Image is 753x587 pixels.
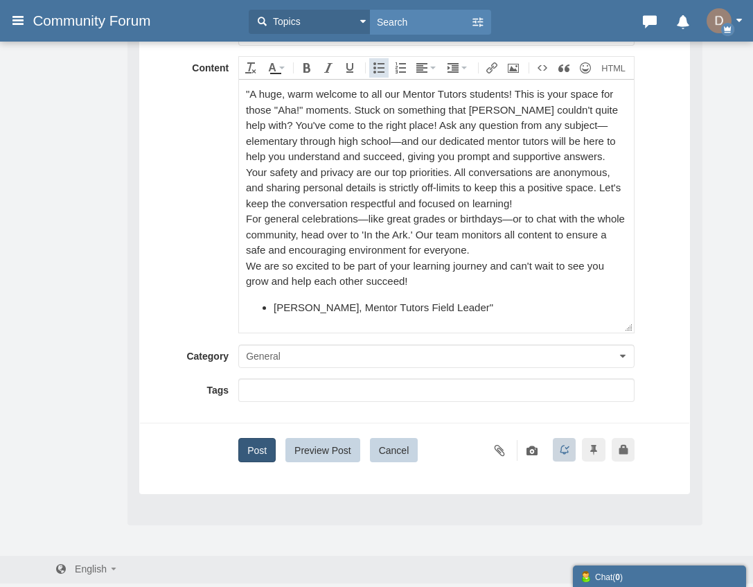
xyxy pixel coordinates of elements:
div: Insert Photo [503,58,523,78]
div: Bold [289,58,317,78]
img: +OpLyoAAAAGSURBVAMA6iuxuu3SplgAAAAASUVORK5CYII= [707,8,732,33]
div: Quote [553,58,574,78]
label: Content [150,56,238,75]
div: Indent [443,58,472,78]
div: Insert Link (Ctrl+K) [474,58,502,78]
button: Cancel [370,438,418,462]
span: Topics [269,15,301,29]
div: Bullet list [361,58,389,78]
a: Community Forum [33,8,242,33]
div: Insert Emoji [575,58,595,78]
label: Tags [150,378,238,397]
span: Community Forum [33,12,161,29]
div: Source code [596,58,630,78]
div: Italic [318,58,338,78]
button: General [238,344,635,368]
button: Topics [249,10,370,34]
iframe: Rich Text Area. Press ALT-F9 for menu. Press ALT-F10 for toolbar. Press ALT-0 for help [239,80,634,333]
strong: 0 [615,572,620,582]
span: English [75,563,107,575]
div: Clear formatting [240,58,260,78]
div: Numbered list [390,58,410,78]
input: Search [370,10,470,34]
button: Post [238,438,276,462]
div: Chat [580,569,739,584]
div: Insert code [524,58,552,78]
div: Text color [262,58,287,78]
div: Align [411,58,441,78]
div: Underline [339,58,360,78]
button: Preview Post [285,438,360,462]
label: Category [150,344,238,363]
span: ( ) [612,572,623,582]
span: General [246,351,281,362]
